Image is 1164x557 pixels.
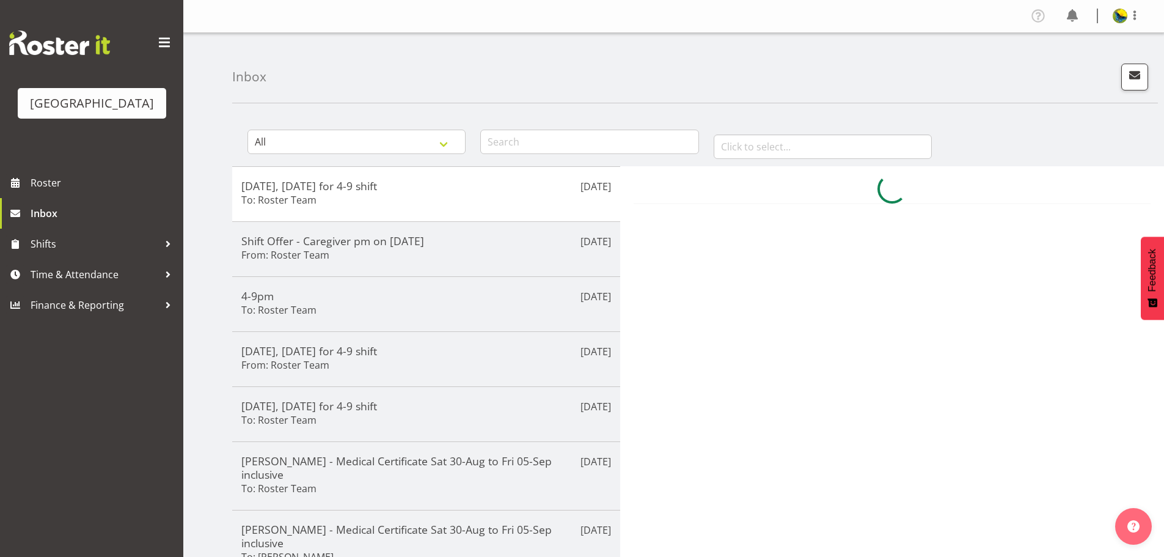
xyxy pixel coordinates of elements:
input: Click to select... [714,135,932,159]
p: [DATE] [580,523,611,537]
h6: To: Roster Team [241,194,317,206]
p: [DATE] [580,179,611,194]
p: [DATE] [580,344,611,359]
h5: 4-9pm [241,289,611,303]
span: Feedback [1147,249,1158,292]
h5: Shift Offer - Caregiver pm on [DATE] [241,234,611,248]
img: help-xxl-2.png [1127,520,1140,533]
h6: To: Roster Team [241,304,317,316]
span: Time & Attendance [31,265,159,284]
img: Rosterit website logo [9,31,110,55]
h5: [DATE], [DATE] for 4-9 shift [241,179,611,193]
h5: [DATE], [DATE] for 4-9 shift [241,344,611,358]
h5: [PERSON_NAME] - Medical Certificate Sat 30-Aug to Fri 05-Sep inclusive [241,454,611,481]
span: Finance & Reporting [31,296,159,314]
h6: From: Roster Team [241,359,329,371]
h5: [DATE], [DATE] for 4-9 shift [241,399,611,413]
h6: To: Roster Team [241,414,317,426]
h4: Inbox [232,70,266,84]
span: Shifts [31,235,159,253]
h5: [PERSON_NAME] - Medical Certificate Sat 30-Aug to Fri 05-Sep inclusive [241,523,611,550]
button: Feedback - Show survey [1141,237,1164,320]
span: Inbox [31,204,177,223]
p: [DATE] [580,454,611,469]
div: [GEOGRAPHIC_DATA] [30,94,154,113]
input: Search [480,130,698,154]
h6: From: Roster Team [241,249,329,261]
h6: To: Roster Team [241,482,317,495]
p: [DATE] [580,234,611,249]
p: [DATE] [580,399,611,414]
p: [DATE] [580,289,611,304]
img: gemma-hall22491374b5f274993ff8414464fec47f.png [1113,9,1127,23]
span: Roster [31,174,177,192]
